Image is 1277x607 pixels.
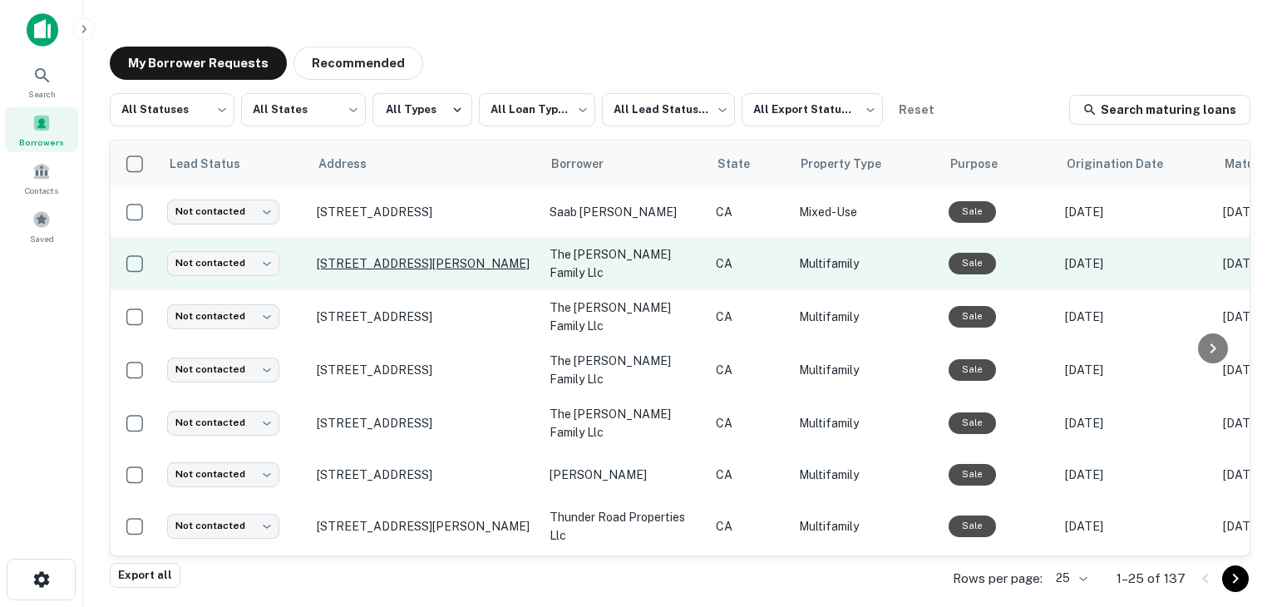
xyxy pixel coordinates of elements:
[167,514,279,538] div: Not contacted
[602,88,735,131] div: All Lead Statuses
[5,204,78,249] a: Saved
[708,141,791,187] th: State
[372,93,472,126] button: All Types
[550,245,699,282] p: the [PERSON_NAME] family llc
[716,361,782,379] p: CA
[28,87,56,101] span: Search
[949,253,996,274] div: Sale
[550,299,699,335] p: the [PERSON_NAME] family llc
[1065,308,1206,326] p: [DATE]
[949,306,996,327] div: Sale
[799,414,932,432] p: Multifamily
[716,308,782,326] p: CA
[1222,565,1249,592] button: Go to next page
[716,254,782,273] p: CA
[799,308,932,326] p: Multifamily
[318,154,388,174] span: Address
[716,517,782,535] p: CA
[19,136,64,149] span: Borrowers
[716,466,782,484] p: CA
[5,107,78,152] a: Borrowers
[949,359,996,380] div: Sale
[110,88,234,131] div: All Statuses
[550,405,699,442] p: the [PERSON_NAME] family llc
[1065,414,1206,432] p: [DATE]
[799,361,932,379] p: Multifamily
[30,232,54,245] span: Saved
[890,93,943,126] button: Reset
[1069,95,1250,125] a: Search maturing loans
[5,59,78,104] a: Search
[551,154,625,174] span: Borrower
[940,141,1057,187] th: Purpose
[550,203,699,221] p: saab [PERSON_NAME]
[317,467,533,482] p: [STREET_ADDRESS]
[308,141,541,187] th: Address
[1194,474,1277,554] iframe: Chat Widget
[1065,466,1206,484] p: [DATE]
[716,414,782,432] p: CA
[949,412,996,433] div: Sale
[169,154,262,174] span: Lead Status
[1067,154,1185,174] span: Origination Date
[1057,141,1215,187] th: Origination Date
[1065,361,1206,379] p: [DATE]
[110,563,180,588] button: Export all
[550,466,699,484] p: [PERSON_NAME]
[950,154,1019,174] span: Purpose
[550,352,699,388] p: the [PERSON_NAME] family llc
[241,88,366,131] div: All States
[167,200,279,224] div: Not contacted
[5,155,78,200] a: Contacts
[799,517,932,535] p: Multifamily
[801,154,903,174] span: Property Type
[317,309,533,324] p: [STREET_ADDRESS]
[167,251,279,275] div: Not contacted
[1065,517,1206,535] p: [DATE]
[1117,569,1186,589] p: 1–25 of 137
[550,508,699,545] p: thunder road properties llc
[317,205,533,220] p: [STREET_ADDRESS]
[167,411,279,435] div: Not contacted
[25,184,58,197] span: Contacts
[799,466,932,484] p: Multifamily
[317,416,533,431] p: [STREET_ADDRESS]
[541,141,708,187] th: Borrower
[159,141,308,187] th: Lead Status
[167,462,279,486] div: Not contacted
[479,88,595,131] div: All Loan Types
[167,304,279,328] div: Not contacted
[27,13,58,47] img: capitalize-icon.png
[716,203,782,221] p: CA
[1065,254,1206,273] p: [DATE]
[949,201,996,222] div: Sale
[949,464,996,485] div: Sale
[799,203,932,221] p: Mixed-Use
[742,88,883,131] div: All Export Statuses
[717,154,772,174] span: State
[317,519,533,534] p: [STREET_ADDRESS][PERSON_NAME]
[167,358,279,382] div: Not contacted
[953,569,1043,589] p: Rows per page:
[799,254,932,273] p: Multifamily
[317,363,533,378] p: [STREET_ADDRESS]
[791,141,940,187] th: Property Type
[110,47,287,80] button: My Borrower Requests
[317,256,533,271] p: [STREET_ADDRESS][PERSON_NAME]
[949,516,996,536] div: Sale
[1049,566,1090,590] div: 25
[1065,203,1206,221] p: [DATE]
[293,47,423,80] button: Recommended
